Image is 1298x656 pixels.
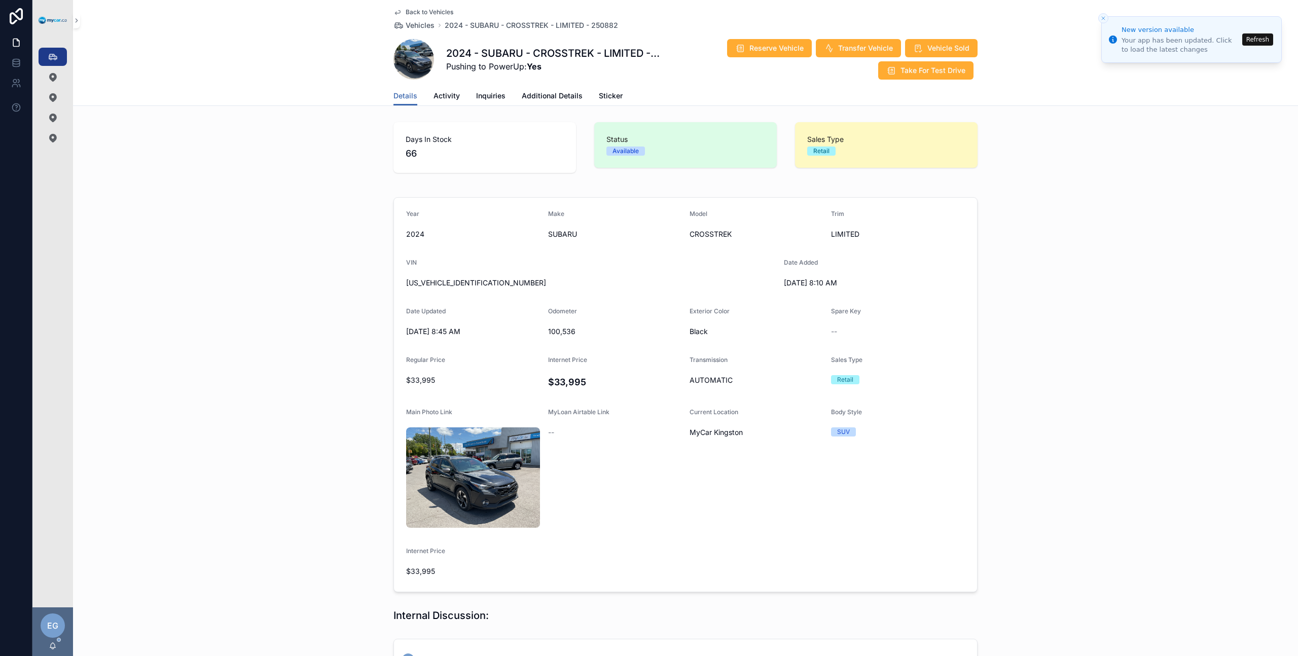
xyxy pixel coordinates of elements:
[690,229,823,239] span: CROSSTREK
[476,91,506,101] span: Inquiries
[406,375,540,385] span: $33,995
[522,91,583,101] span: Additional Details
[927,43,969,53] span: Vehicle Sold
[838,43,893,53] span: Transfer Vehicle
[393,91,417,101] span: Details
[599,87,623,107] a: Sticker
[39,17,67,24] img: App logo
[831,210,844,217] span: Trim
[1122,36,1239,54] div: Your app has been updated. Click to load the latest changes
[393,608,489,623] h1: Internal Discussion:
[1098,13,1108,23] button: Close toast
[548,356,587,363] span: Internet Price
[690,375,823,385] span: AUTOMATIC
[831,326,837,337] span: --
[690,307,730,315] span: Exterior Color
[32,41,73,160] div: scrollable content
[784,259,818,266] span: Date Added
[434,91,460,101] span: Activity
[816,39,901,57] button: Transfer Vehicle
[831,356,862,363] span: Sales Type
[476,87,506,107] a: Inquiries
[690,356,728,363] span: Transmission
[406,408,452,416] span: Main Photo Link
[446,60,660,72] span: Pushing to PowerUp:
[393,20,435,30] a: Vehicles
[406,547,445,555] span: Internet Price
[406,210,419,217] span: Year
[406,20,435,30] span: Vehicles
[905,39,978,57] button: Vehicle Sold
[522,87,583,107] a: Additional Details
[612,147,639,156] div: Available
[527,61,542,71] strong: Yes
[406,134,564,144] span: Days In Stock
[878,61,974,80] button: Take For Test Drive
[434,87,460,107] a: Activity
[406,278,776,288] span: [US_VEHICLE_IDENTIFICATION_NUMBER]
[1122,25,1239,35] div: New version available
[548,229,682,239] span: SUBARU
[548,427,554,438] span: --
[690,210,707,217] span: Model
[727,39,812,57] button: Reserve Vehicle
[548,307,577,315] span: Odometer
[445,20,618,30] a: 2024 - SUBARU - CROSSTREK - LIMITED - 250882
[837,375,853,384] div: Retail
[690,408,738,416] span: Current Location
[406,229,540,239] span: 2024
[813,147,830,156] div: Retail
[690,326,823,337] span: Black
[831,229,965,239] span: LIMITED
[599,91,623,101] span: Sticker
[548,210,564,217] span: Make
[548,408,609,416] span: MyLoan Airtable Link
[406,259,417,266] span: VIN
[831,307,861,315] span: Spare Key
[406,147,564,161] span: 66
[406,427,540,528] img: uc
[406,8,453,16] span: Back to Vehicles
[548,375,682,389] h4: $33,995
[406,326,540,337] span: [DATE] 8:45 AM
[900,65,965,76] span: Take For Test Drive
[406,307,446,315] span: Date Updated
[393,8,453,16] a: Back to Vehicles
[1242,33,1273,46] button: Refresh
[548,326,682,337] span: 100,536
[446,46,660,60] h1: 2024 - SUBARU - CROSSTREK - LIMITED - 250882
[47,619,58,632] span: EG
[807,134,965,144] span: Sales Type
[784,278,918,288] span: [DATE] 8:10 AM
[837,427,850,436] div: SUV
[690,427,743,438] span: MyCar Kingston
[606,134,765,144] span: Status
[406,356,445,363] span: Regular Price
[749,43,804,53] span: Reserve Vehicle
[831,408,862,416] span: Body Style
[406,566,540,576] span: $33,995
[393,87,417,106] a: Details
